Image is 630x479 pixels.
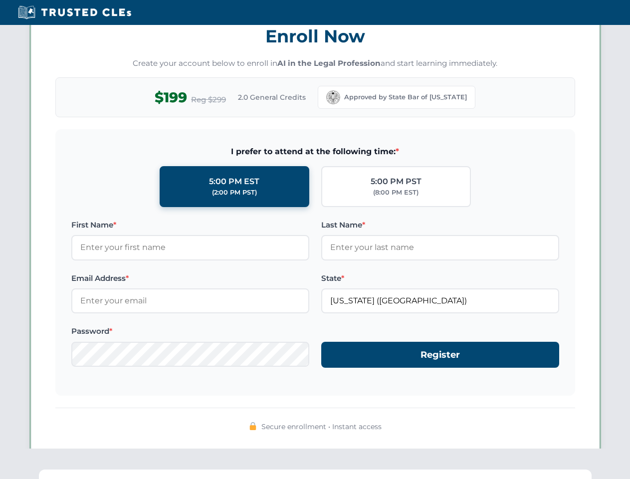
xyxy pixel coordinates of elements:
[71,325,309,337] label: Password
[261,421,382,432] span: Secure enrollment • Instant access
[212,188,257,198] div: (2:00 PM PST)
[371,175,421,188] div: 5:00 PM PST
[238,92,306,103] span: 2.0 General Credits
[155,86,187,109] span: $199
[55,20,575,52] h3: Enroll Now
[277,58,381,68] strong: AI in the Legal Profession
[71,145,559,158] span: I prefer to attend at the following time:
[321,342,559,368] button: Register
[321,235,559,260] input: Enter your last name
[209,175,259,188] div: 5:00 PM EST
[71,235,309,260] input: Enter your first name
[321,219,559,231] label: Last Name
[71,272,309,284] label: Email Address
[373,188,419,198] div: (8:00 PM EST)
[71,219,309,231] label: First Name
[191,94,226,106] span: Reg $299
[249,422,257,430] img: 🔒
[344,92,467,102] span: Approved by State Bar of [US_STATE]
[321,288,559,313] input: California (CA)
[326,90,340,104] img: California Bar
[71,288,309,313] input: Enter your email
[321,272,559,284] label: State
[15,5,134,20] img: Trusted CLEs
[55,58,575,69] p: Create your account below to enroll in and start learning immediately.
